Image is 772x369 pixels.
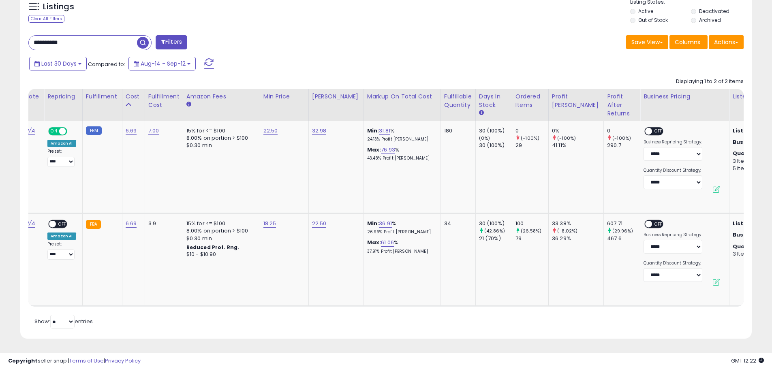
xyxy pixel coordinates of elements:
button: Actions [709,35,744,49]
small: FBA [86,220,101,229]
div: % [367,146,434,161]
button: Last 30 Days [29,57,87,70]
div: % [367,220,434,235]
div: 30 (100%) [479,142,512,149]
b: Listed Price: [733,127,770,134]
div: 0% [552,127,603,134]
span: Aug-14 - Sep-12 [141,60,186,68]
div: 0 [515,127,548,134]
div: Note [25,92,41,101]
span: Compared to: [88,60,125,68]
b: Max: [367,239,381,246]
label: Deactivated [699,8,729,15]
small: (-8.02%) [557,228,577,234]
a: 32.98 [312,127,327,135]
div: 3.9 [148,220,177,227]
p: 26.96% Profit [PERSON_NAME] [367,229,434,235]
div: 29 [515,142,548,149]
div: Fulfillment Cost [148,92,180,109]
small: (26.58%) [521,228,541,234]
small: (-100%) [557,135,576,141]
small: (-100%) [521,135,539,141]
div: 467.6 [607,235,640,242]
span: ON [49,128,59,135]
label: Archived [699,17,721,23]
a: Terms of Use [69,357,104,365]
span: Last 30 Days [41,60,77,68]
div: 290.7 [607,142,640,149]
div: Clear All Filters [28,15,64,23]
div: Repricing [47,92,79,101]
div: 607.71 [607,220,640,227]
small: (0%) [479,135,490,141]
p: 24.13% Profit [PERSON_NAME] [367,137,434,142]
p: 43.48% Profit [PERSON_NAME] [367,156,434,161]
div: [PERSON_NAME] [312,92,360,101]
div: 0 [607,127,640,134]
span: Columns [675,38,700,46]
small: FBM [86,126,102,135]
div: Profit After Returns [607,92,637,118]
label: Quantity Discount Strategy: [644,168,702,173]
a: 6.69 [126,220,137,228]
div: 30 (100%) [479,220,512,227]
small: Amazon Fees. [186,101,191,108]
strong: Copyright [8,357,38,365]
div: Ordered Items [515,92,545,109]
div: 41.11% [552,142,603,149]
button: Filters [156,35,187,49]
div: 30 (100%) [479,127,512,134]
div: Min Price [263,92,305,101]
div: Amazon Fees [186,92,257,101]
a: Privacy Policy [105,357,141,365]
div: 15% for <= $100 [186,127,254,134]
span: Show: entries [34,318,93,325]
b: Min: [367,127,379,134]
div: Preset: [47,149,76,167]
div: 8.00% on portion > $100 [186,227,254,235]
div: Days In Stock [479,92,509,109]
div: seller snap | | [8,357,141,365]
div: $0.30 min [186,142,254,149]
label: Active [638,8,653,15]
span: OFF [652,128,665,135]
label: Business Repricing Strategy: [644,232,702,238]
label: Quantity Discount Strategy: [644,260,702,266]
b: Listed Price: [733,220,770,227]
div: Fulfillment [86,92,119,101]
span: OFF [66,128,79,135]
span: OFF [652,221,665,228]
div: Cost [126,92,141,101]
div: % [367,239,434,254]
span: OFF [56,221,69,228]
div: Business Pricing [644,92,726,101]
b: Max: [367,146,381,154]
small: (-100%) [612,135,631,141]
span: 2025-10-13 12:22 GMT [731,357,764,365]
small: (42.86%) [484,228,505,234]
a: 18.25 [263,220,276,228]
button: Save View [626,35,668,49]
div: 79 [515,235,548,242]
div: Profit [PERSON_NAME] [552,92,600,109]
a: 76.93 [381,146,395,154]
label: Out of Stock [638,17,668,23]
div: Preset: [47,241,76,260]
small: (29.96%) [612,228,633,234]
div: 36.29% [552,235,603,242]
button: Columns [669,35,708,49]
div: Amazon AI [47,140,76,147]
label: Business Repricing Strategy: [644,139,702,145]
a: 7.00 [148,127,159,135]
div: $0.30 min [186,235,254,242]
small: Days In Stock. [479,109,484,117]
a: N/A [25,127,34,135]
div: 33.38% [552,220,603,227]
p: 37.91% Profit [PERSON_NAME] [367,249,434,254]
a: 61.06 [381,239,394,247]
a: N/A [25,220,34,228]
b: Reduced Prof. Rng. [186,244,240,251]
div: Fulfillable Quantity [444,92,472,109]
div: 180 [444,127,469,134]
div: Displaying 1 to 2 of 2 items [676,78,744,85]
